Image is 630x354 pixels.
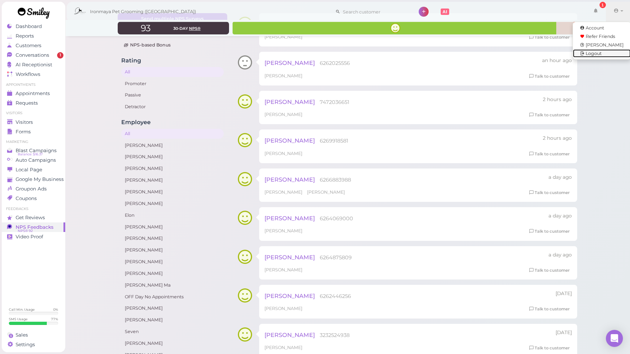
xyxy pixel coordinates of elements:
a: [PERSON_NAME] [121,269,224,278]
span: [PERSON_NAME] [264,189,303,195]
a: Elon [121,210,224,220]
li: Marketing [2,139,65,144]
span: [PERSON_NAME] [264,112,302,117]
a: Talk to customer [527,73,572,80]
a: Visitors [2,117,65,127]
span: Coupons [16,195,37,201]
a: Promoter [121,79,224,89]
a: [PERSON_NAME] [121,233,224,243]
a: Groupon Ads [2,184,65,194]
a: [PERSON_NAME] [121,187,224,197]
li: Appointments [2,82,65,87]
a: Workflows [2,70,65,79]
span: Visitors [16,119,33,125]
a: Requests [2,98,65,108]
span: 7472036651 [320,99,349,105]
a: [PERSON_NAME] [121,164,224,173]
span: Balance: $16.37 [18,151,43,157]
a: Conversations 1 [2,50,65,60]
span: [PERSON_NAME] [264,176,315,183]
a: [PERSON_NAME] [121,303,224,313]
div: 09/18 03:28pm [542,57,572,64]
a: [PERSON_NAME] [121,199,224,209]
span: Video Proof [16,234,43,240]
span: Forms [16,129,31,135]
span: [PERSON_NAME] [264,267,302,272]
span: 3232524938 [320,332,350,338]
span: [PERSON_NAME] [264,345,302,350]
a: Customers [2,41,65,50]
div: 09/17 04:22pm [548,212,572,220]
span: 6269918581 [320,138,348,144]
div: SMS Usage [9,317,28,321]
span: Workflows [16,71,40,77]
span: [PERSON_NAME] [264,331,315,338]
span: Local Page [16,167,42,173]
a: Detractor [121,102,224,112]
a: Auto Campaigns [2,155,65,165]
span: [PERSON_NAME] [264,151,302,156]
span: 93 [141,23,150,33]
a: Blast Campaigns Balance: $16.37 [2,146,65,155]
span: [PERSON_NAME] [264,73,302,78]
span: Groupon Ads [16,186,47,192]
a: OFF Day No Appointments [121,292,224,302]
span: Auto Campaigns [16,157,56,163]
a: All [121,67,224,77]
span: NPS® [189,26,201,31]
a: [PERSON_NAME] Ma [121,280,224,290]
a: [PERSON_NAME] [121,315,224,325]
a: All [121,129,224,139]
span: 6262446256 [320,293,351,299]
span: 6266883988 [320,177,351,183]
a: Local Page [2,165,65,175]
a: [PERSON_NAME] [121,175,224,185]
div: Open Intercom Messenger [606,330,623,347]
span: Sales [16,332,28,338]
a: Talk to customer [527,228,572,235]
span: 6262025556 [320,60,350,66]
span: Settings [16,342,35,348]
li: Feedbacks [2,206,65,211]
span: [PERSON_NAME] [264,292,315,299]
span: Customers [16,43,41,49]
a: Sales [2,330,65,340]
a: Talk to customer [527,267,572,274]
div: 09/16 04:06pm [556,290,572,297]
a: Talk to customer [527,111,572,119]
span: [PERSON_NAME] [264,254,315,261]
div: 77 % [51,317,58,321]
span: 30-day [173,26,188,31]
span: [PERSON_NAME] [264,34,302,39]
span: [PERSON_NAME] [264,137,315,144]
a: Forms [2,127,65,137]
span: [PERSON_NAME] [307,189,345,195]
span: Reports [16,33,34,39]
a: Passive [121,90,224,100]
a: Video Proof [2,232,65,242]
a: Talk to customer [527,189,572,197]
a: Appointments [2,89,65,98]
div: 0 % [53,307,58,312]
span: [PERSON_NAME] [264,215,315,222]
span: Google My Business [16,176,64,182]
input: Search customer [340,6,409,17]
a: AI Receptionist [2,60,65,70]
a: Talk to customer [527,344,572,352]
a: Get Reviews [2,213,65,222]
a: [PERSON_NAME] [121,222,224,232]
a: [PERSON_NAME] [121,257,224,267]
span: Conversations [16,52,49,58]
a: Dashboard [2,22,65,31]
a: Coupons [2,194,65,203]
a: Seven [121,327,224,337]
a: Settings [2,340,65,349]
a: NPS-based Bonus [118,39,227,51]
div: 09/16 03:23pm [556,329,572,336]
span: [PERSON_NAME] [264,306,302,311]
span: Dashboard [16,23,42,29]
span: NPS Feedbacks [16,224,54,230]
div: 09/18 02:43pm [543,96,572,103]
div: NPS-based Bonus [124,42,221,48]
a: Reports [2,31,65,41]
